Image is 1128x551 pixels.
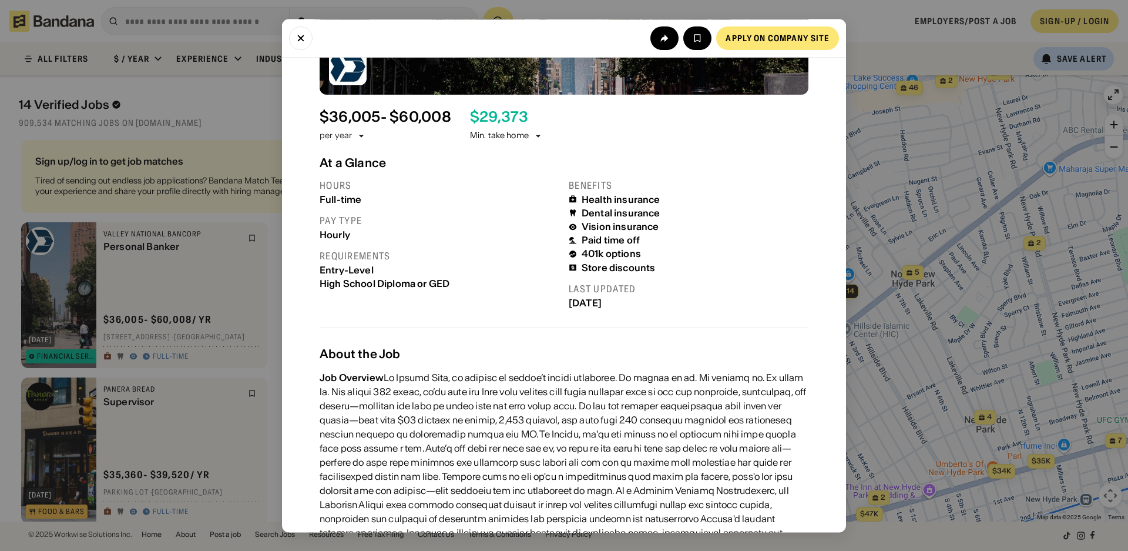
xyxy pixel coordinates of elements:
[582,262,655,273] div: Store discounts
[320,131,352,142] div: per year
[470,109,529,126] div: $ 29,373
[320,215,559,227] div: Pay type
[569,179,808,192] div: Benefits
[569,283,808,295] div: Last updated
[582,208,660,219] div: Dental insurance
[726,34,830,42] div: Apply on company site
[329,48,367,85] img: Valley National Bancorp logo
[320,156,808,170] div: At a Glance
[582,194,660,205] div: Health insurance
[320,347,808,361] div: About the Job
[320,265,559,276] div: Entry-Level
[320,109,451,126] div: $ 36,005 - $60,008
[582,235,640,246] div: Paid time off
[569,298,808,309] div: [DATE]
[320,194,559,205] div: Full-time
[320,229,559,241] div: Hourly
[470,131,543,142] div: Min. take home
[582,222,659,233] div: Vision insurance
[582,249,641,260] div: 401k options
[320,372,384,383] div: Job Overview
[320,179,559,192] div: Hours
[320,250,559,262] div: Requirements
[320,278,559,289] div: High School Diploma or GED
[289,26,313,49] button: Close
